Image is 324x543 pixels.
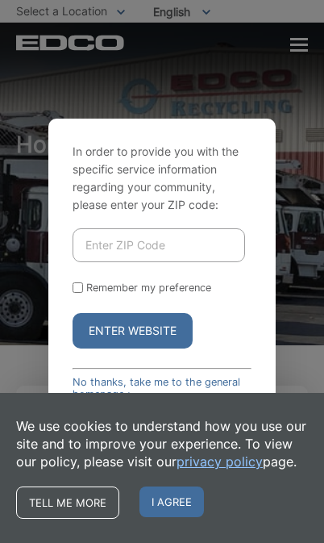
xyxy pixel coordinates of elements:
input: Enter ZIP Code [73,228,244,262]
button: Enter Website [73,313,193,349]
label: Remember my preference [86,282,211,294]
p: In order to provide you with the specific service information regarding your community, please en... [73,143,251,214]
span: I agree [139,487,204,517]
a: privacy policy [177,453,263,470]
p: We use cookies to understand how you use our site and to improve your experience. To view our pol... [16,417,308,470]
a: Tell me more [16,487,119,519]
a: No thanks, take me to the general homepage > [73,376,251,400]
